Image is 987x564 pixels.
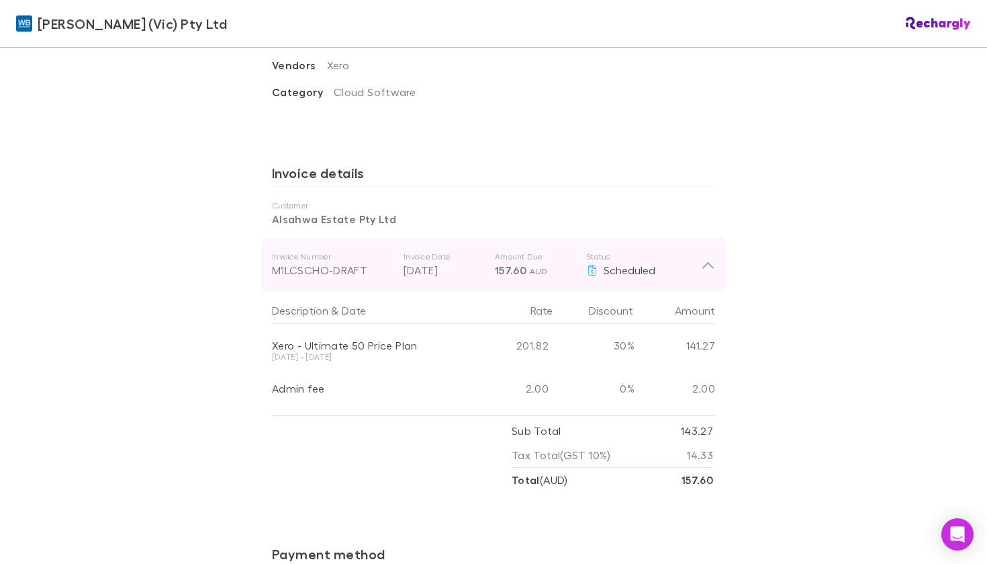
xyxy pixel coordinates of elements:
div: 2.00 [473,367,554,410]
div: 2.00 [634,367,715,410]
p: Customer [272,200,715,211]
div: [DATE] - [DATE] [272,353,468,361]
button: Date [342,297,366,324]
span: Category [272,85,334,99]
div: M1LCSCHO-DRAFT [272,262,393,278]
span: Cloud Software [334,85,416,98]
div: 30% [554,324,634,367]
img: Rechargly Logo [906,17,971,30]
p: Invoice Date [404,251,484,262]
div: Open Intercom Messenger [941,518,974,551]
div: & [272,297,468,324]
p: [DATE] [404,262,484,278]
p: Amount Due [495,251,575,262]
p: Sub Total [512,419,561,443]
span: AUD [530,266,548,276]
span: 157.60 [495,264,526,277]
strong: Total [512,473,540,487]
p: Status [586,251,701,262]
div: 0% [554,367,634,410]
img: William Buck (Vic) Pty Ltd's Logo [16,15,32,32]
p: 143.27 [681,419,713,443]
div: 201.82 [473,324,554,367]
p: Invoice Number [272,251,393,262]
div: Invoice NumberM1LCSCHO-DRAFTInvoice Date[DATE]Amount Due157.60 AUDStatusScheduled [261,238,726,292]
span: Xero [327,58,349,71]
div: Admin fee [272,382,468,395]
div: Xero - Ultimate 50 Price Plan [272,339,468,352]
p: Tax Total (GST 10%) [512,443,611,467]
p: ( AUD ) [512,468,568,492]
p: Alsahwa Estate Pty Ltd [272,211,715,227]
div: 141.27 [634,324,715,367]
p: 14.33 [687,443,713,467]
h3: Invoice details [272,165,715,186]
span: [PERSON_NAME] (Vic) Pty Ltd [38,13,227,34]
span: Scheduled [604,264,655,276]
strong: 157.60 [681,473,713,487]
span: Vendors [272,58,327,72]
button: Description [272,297,328,324]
